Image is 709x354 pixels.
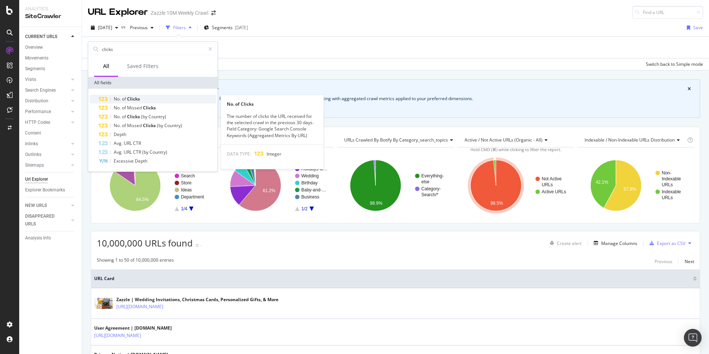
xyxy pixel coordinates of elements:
text: Holidays-C… [301,166,328,171]
text: URLs [542,182,553,187]
span: of [122,105,127,111]
span: Integer [267,151,281,157]
text: Indexable [662,176,681,181]
a: Content [25,129,76,137]
div: Next [685,258,694,265]
svg: A chart. [97,153,213,218]
button: Segments[DATE] [201,22,251,34]
div: Zazzle | Wedding Invitations, Christmas Cards, Personalized Gifts, & More [116,296,278,303]
span: Avg. [114,140,124,146]
a: Explorer Bookmarks [25,186,76,194]
text: 61.2% [263,188,275,193]
div: HTTP Codes [25,119,50,126]
span: of [122,122,127,129]
span: Avg. [114,149,124,155]
div: All fields [88,77,218,89]
div: Overview [25,44,43,51]
div: info banner [91,79,700,118]
span: Country) [164,122,182,129]
img: main image [94,298,113,309]
a: [URL][DOMAIN_NAME] [116,303,163,310]
span: (by [142,149,150,155]
div: Movements [25,54,48,62]
div: DISAPPEARED URLS [25,212,62,228]
a: Analysis Info [25,234,76,242]
span: vs [121,24,127,30]
div: Sitemaps [25,161,44,169]
text: URLs [662,182,673,187]
a: Outlinks [25,151,69,159]
a: Url Explorer [25,176,76,183]
div: Inlinks [25,140,38,148]
div: arrow-right-arrow-left [211,10,216,16]
button: close banner [686,84,693,94]
a: Segments [25,65,76,73]
button: Next [685,257,694,266]
span: 10,000,000 URLs found [97,237,193,249]
text: 84.5% [136,197,149,202]
text: Category- [421,186,441,191]
span: Missed [127,105,143,111]
span: No. [114,96,122,102]
svg: A chart. [578,153,694,218]
div: All [103,62,109,70]
a: NEW URLS [25,202,69,210]
a: HTTP Codes [25,119,69,126]
a: Distribution [25,97,69,105]
input: Search by field name [101,44,205,55]
div: Showing 1 to 50 of 10,000,000 entries [97,257,174,266]
button: Export as CSV [647,237,685,249]
div: - [200,242,202,248]
div: Analysis Info [25,234,51,242]
div: A chart. [217,153,334,218]
text: Baby-and-… [301,187,326,193]
text: 1/2 [301,206,308,211]
span: URL [124,140,133,146]
span: Depth [135,158,147,164]
input: Find a URL [632,6,703,19]
span: (by [157,122,164,129]
span: Country) [148,113,166,120]
text: Store [181,180,192,185]
div: Content [25,129,41,137]
div: Open Intercom Messenger [684,329,702,347]
span: CTR [133,140,141,146]
text: 98.9% [370,201,383,206]
div: Switch back to Simple mode [646,61,703,67]
text: Non- [662,170,671,176]
text: Birthday [301,180,318,185]
a: Overview [25,44,76,51]
text: Indexable [662,189,681,194]
span: No. [114,113,122,120]
div: While the Site Explorer provides crawl metrics by URL, the RealKeywords Explorer enables more rob... [100,95,691,102]
text: Business [301,194,319,200]
a: DISAPPEARED URLS [25,212,69,228]
span: Clicks [143,122,157,129]
div: Performance [25,108,51,116]
span: Previous [127,24,148,31]
button: [DATE] [88,22,121,34]
text: 42.1% [596,180,609,185]
text: 57.9% [624,187,636,192]
div: CURRENT URLS [25,33,57,41]
a: CURRENT URLS [25,33,69,41]
h4: Indexable / Non-Indexable URLs Distribution [583,134,686,146]
div: Export as CSV [657,240,685,246]
div: SiteCrawler [25,12,76,21]
h4: Active / Not Active URLs [463,134,568,146]
text: Ideas [181,187,192,193]
svg: A chart. [458,153,574,218]
span: No. [114,105,122,111]
span: Depth [114,131,126,137]
span: Clicks [143,105,156,111]
span: Clicks [127,113,141,120]
div: URL Explorer [88,6,148,18]
div: Analytics [25,6,76,12]
text: Not Active [542,176,562,181]
span: Indexable / Non-Indexable URLs distribution [585,137,675,143]
div: User Agreement | [DOMAIN_NAME] [94,325,173,331]
a: Performance [25,108,69,116]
